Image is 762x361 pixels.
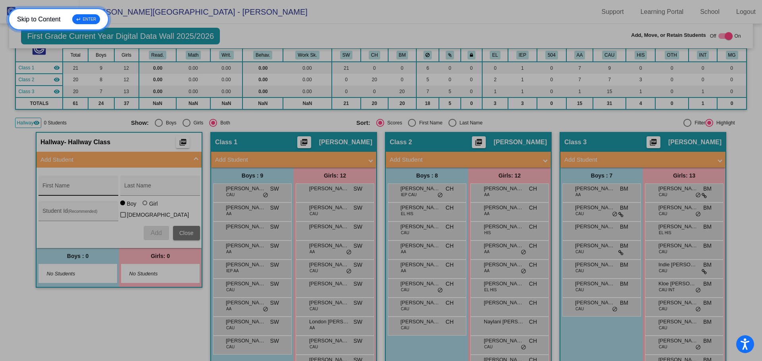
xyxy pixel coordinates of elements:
span: [PERSON_NAME] [PERSON_NAME] [400,185,440,193]
button: Print Students Details [472,136,486,148]
span: BM [620,204,628,212]
span: Show: [131,119,149,126]
td: TOTALS [15,97,63,109]
td: 0 [439,62,461,74]
td: 1 [508,62,537,74]
td: 0 [626,62,655,74]
span: BM [703,261,712,269]
button: INT [697,51,709,59]
span: [PERSON_NAME] [309,185,349,193]
td: 8 [88,74,114,86]
span: AA [226,211,231,217]
td: 0 [332,86,361,97]
td: 20 [361,74,389,86]
span: BM [620,261,628,269]
td: NaN [139,97,176,109]
span: [PERSON_NAME] [309,223,349,231]
div: Girls: 13 [643,168,725,183]
span: CAU [226,192,235,198]
span: [PERSON_NAME] [PERSON_NAME] [309,261,349,269]
td: 0 [332,74,361,86]
button: IEP [516,51,529,59]
button: Math [186,51,201,59]
td: 1 [689,86,718,97]
span: EL HIS [659,230,671,236]
td: 24 [88,97,114,109]
span: AA [401,268,406,274]
span: [PERSON_NAME] [319,138,372,146]
div: Boy [127,200,137,208]
span: CAU [659,192,667,198]
button: 504 [545,51,558,59]
a: Logout [730,6,762,18]
span: SW [270,242,279,250]
span: [PERSON_NAME] [400,261,440,269]
td: 0 [537,62,566,74]
td: 0 [482,62,508,74]
div: Both [217,119,230,126]
div: Girls: 12 [294,168,376,183]
span: do_not_disturb_alt [346,249,352,256]
div: First Name [416,119,443,126]
td: 0 [655,97,688,109]
td: 0.00 [176,86,210,97]
button: HIS [635,51,647,59]
mat-expansion-panel-header: Add Student [37,152,202,168]
span: SW [270,261,279,269]
td: 0.00 [139,86,176,97]
td: 5 [416,74,439,86]
th: OTHER [655,48,688,62]
span: do_not_disturb_alt [695,192,701,199]
span: CAU [575,268,584,274]
span: Sort: [356,119,370,126]
span: [PERSON_NAME] [484,261,523,269]
td: 0.00 [176,62,210,74]
td: 20 [388,97,416,109]
span: BM [703,242,712,250]
td: 0 [717,86,746,97]
th: Keep away students [416,48,439,62]
span: SW [353,261,362,269]
span: AA [575,192,581,198]
td: 0.00 [210,86,243,97]
td: 5 [439,97,461,109]
span: [PERSON_NAME] [484,242,523,250]
td: 0 [461,97,482,109]
td: 0 [537,86,566,97]
span: Indie [PERSON_NAME] [658,261,698,269]
span: Class 3 [18,88,34,95]
td: 31 [593,97,626,109]
mat-expansion-panel-header: Add Student [386,152,551,168]
td: 0 [537,97,566,109]
button: Print Students Details [297,136,311,148]
input: First Name [42,185,114,192]
td: 0.00 [242,74,283,86]
span: do_not_disturb_alt [521,268,526,275]
span: CH [529,204,537,212]
td: 15 [566,97,593,109]
mat-icon: visibility [54,88,60,95]
td: 4 [626,97,655,109]
th: Boys [88,48,114,62]
span: IEP AA [226,268,239,274]
mat-panel-title: Add Student [564,155,712,164]
td: 7 [416,86,439,97]
div: Last Name [456,119,483,126]
span: CH [529,223,537,231]
td: NaN [176,97,210,109]
span: SW [353,242,362,250]
button: Read. [149,51,166,59]
span: AA [484,211,489,217]
div: Girls [190,119,204,126]
span: AA [401,249,406,255]
span: [DEMOGRAPHIC_DATA] [127,210,189,220]
span: [PERSON_NAME] [226,261,266,269]
span: CAU [575,249,584,255]
span: Class 1 [18,64,34,71]
span: AA [484,249,489,255]
th: Beth Morgan [388,48,416,62]
td: 0 [655,62,688,74]
td: 0 [388,62,416,74]
td: 0 [717,62,746,74]
td: 0 [689,62,718,74]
